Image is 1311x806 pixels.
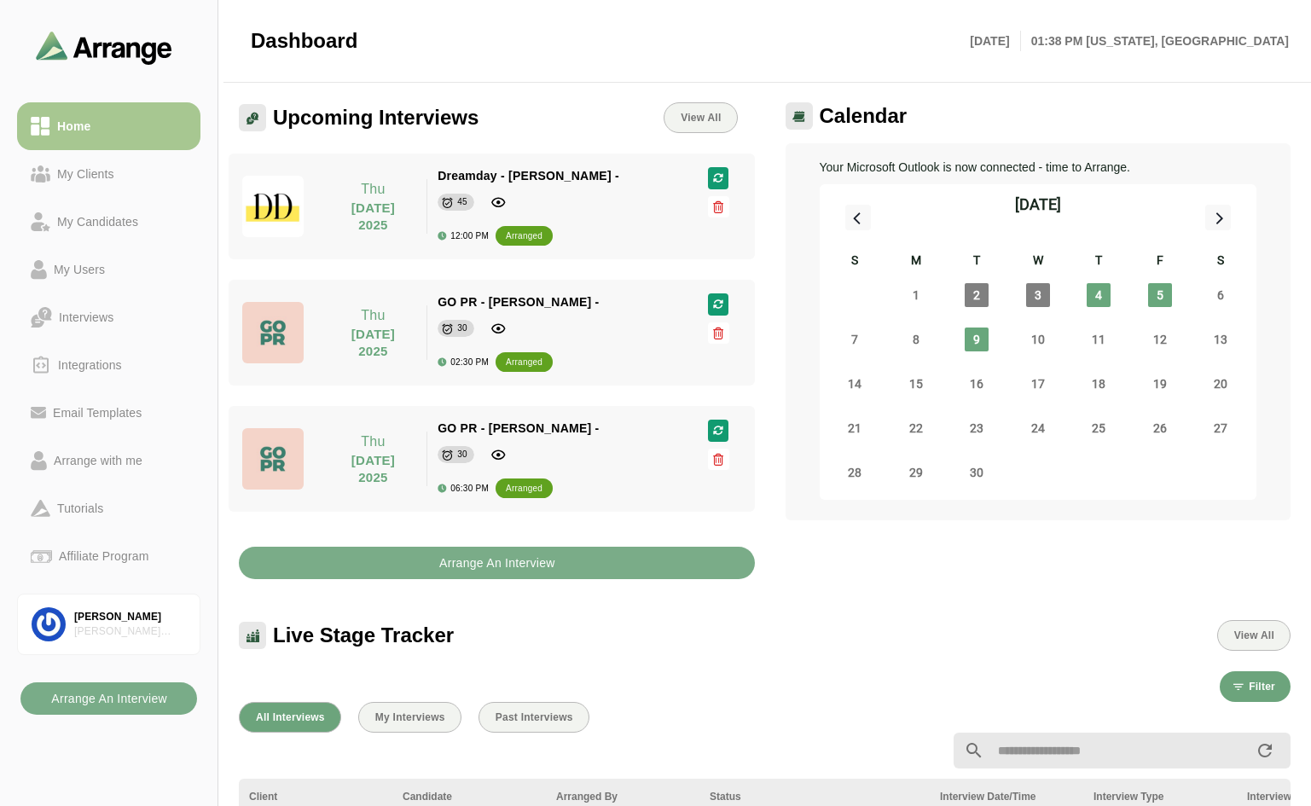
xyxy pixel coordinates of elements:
[255,711,325,723] span: All Interviews
[251,28,357,54] span: Dashboard
[1148,416,1172,440] span: Friday, September 26, 2025
[242,428,304,490] img: GO-PR-LOGO.jpg
[1209,283,1233,307] span: Saturday, September 6, 2025
[438,169,619,183] span: Dreamday - [PERSON_NAME] -
[47,450,149,471] div: Arrange with me
[940,789,1073,804] div: Interview Date/Time
[50,164,121,184] div: My Clients
[438,357,489,367] div: 02:30 PM
[479,702,589,733] button: Past Interviews
[1217,620,1291,651] button: View All
[680,112,721,124] span: View All
[1026,416,1050,440] span: Wednesday, September 24, 2025
[457,320,467,337] div: 30
[330,452,416,486] p: [DATE] 2025
[1026,328,1050,351] span: Wednesday, September 10, 2025
[904,283,928,307] span: Monday, September 1, 2025
[17,198,200,246] a: My Candidates
[438,547,555,579] b: Arrange An Interview
[438,484,489,493] div: 06:30 PM
[965,283,989,307] span: Tuesday, September 2, 2025
[825,251,886,273] div: S
[46,403,148,423] div: Email Templates
[50,116,97,136] div: Home
[52,546,155,566] div: Affiliate Program
[17,150,200,198] a: My Clients
[273,105,479,130] span: Upcoming Interviews
[1220,671,1291,702] button: Filter
[965,416,989,440] span: Tuesday, September 23, 2025
[457,194,467,211] div: 45
[1087,328,1111,351] span: Thursday, September 11, 2025
[17,484,200,532] a: Tutorials
[965,461,989,484] span: Tuesday, September 30, 2025
[710,789,919,804] div: Status
[904,328,928,351] span: Monday, September 8, 2025
[947,251,1008,273] div: T
[1026,283,1050,307] span: Wednesday, September 3, 2025
[1026,372,1050,396] span: Wednesday, September 17, 2025
[51,355,129,375] div: Integrations
[74,624,186,639] div: [PERSON_NAME] Associates
[239,547,755,579] button: Arrange An Interview
[36,31,172,64] img: arrangeai-name-small-logo.4d2b8aee.svg
[1087,416,1111,440] span: Thursday, September 25, 2025
[330,326,416,360] p: [DATE] 2025
[843,461,867,484] span: Sunday, September 28, 2025
[664,102,737,133] a: View All
[50,682,167,715] b: Arrange An Interview
[904,416,928,440] span: Monday, September 22, 2025
[242,302,304,363] img: GO-PR-LOGO.jpg
[965,372,989,396] span: Tuesday, September 16, 2025
[904,372,928,396] span: Monday, September 15, 2025
[506,480,542,497] div: arranged
[965,328,989,351] span: Tuesday, September 9, 2025
[1148,372,1172,396] span: Friday, September 19, 2025
[47,259,112,280] div: My Users
[1093,789,1227,804] div: Interview Type
[1209,328,1233,351] span: Saturday, September 13, 2025
[358,702,461,733] button: My Interviews
[1007,251,1069,273] div: W
[330,432,416,452] p: Thu
[820,103,908,129] span: Calendar
[1015,193,1061,217] div: [DATE]
[74,610,186,624] div: [PERSON_NAME]
[249,789,382,804] div: Client
[17,437,200,484] a: Arrange with me
[17,293,200,341] a: Interviews
[438,295,599,309] span: GO PR - [PERSON_NAME] -
[17,532,200,580] a: Affiliate Program
[20,682,197,715] button: Arrange An Interview
[17,246,200,293] a: My Users
[438,421,599,435] span: GO PR - [PERSON_NAME] -
[1087,372,1111,396] span: Thursday, September 18, 2025
[17,389,200,437] a: Email Templates
[843,416,867,440] span: Sunday, September 21, 2025
[1087,283,1111,307] span: Thursday, September 4, 2025
[239,702,341,733] button: All Interviews
[1129,251,1191,273] div: F
[970,31,1020,51] p: [DATE]
[330,305,416,326] p: Thu
[1233,629,1274,641] span: View All
[1191,251,1252,273] div: S
[374,711,445,723] span: My Interviews
[403,789,536,804] div: Candidate
[50,498,110,519] div: Tutorials
[506,354,542,371] div: arranged
[506,228,542,245] div: arranged
[885,251,947,273] div: M
[1148,283,1172,307] span: Friday, September 5, 2025
[1148,328,1172,351] span: Friday, September 12, 2025
[330,179,416,200] p: Thu
[52,307,120,328] div: Interviews
[17,594,200,655] a: [PERSON_NAME][PERSON_NAME] Associates
[50,212,145,232] div: My Candidates
[556,789,689,804] div: Arranged By
[904,461,928,484] span: Monday, September 29, 2025
[17,102,200,150] a: Home
[1248,681,1275,693] span: Filter
[330,200,416,234] p: [DATE] 2025
[1069,251,1130,273] div: T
